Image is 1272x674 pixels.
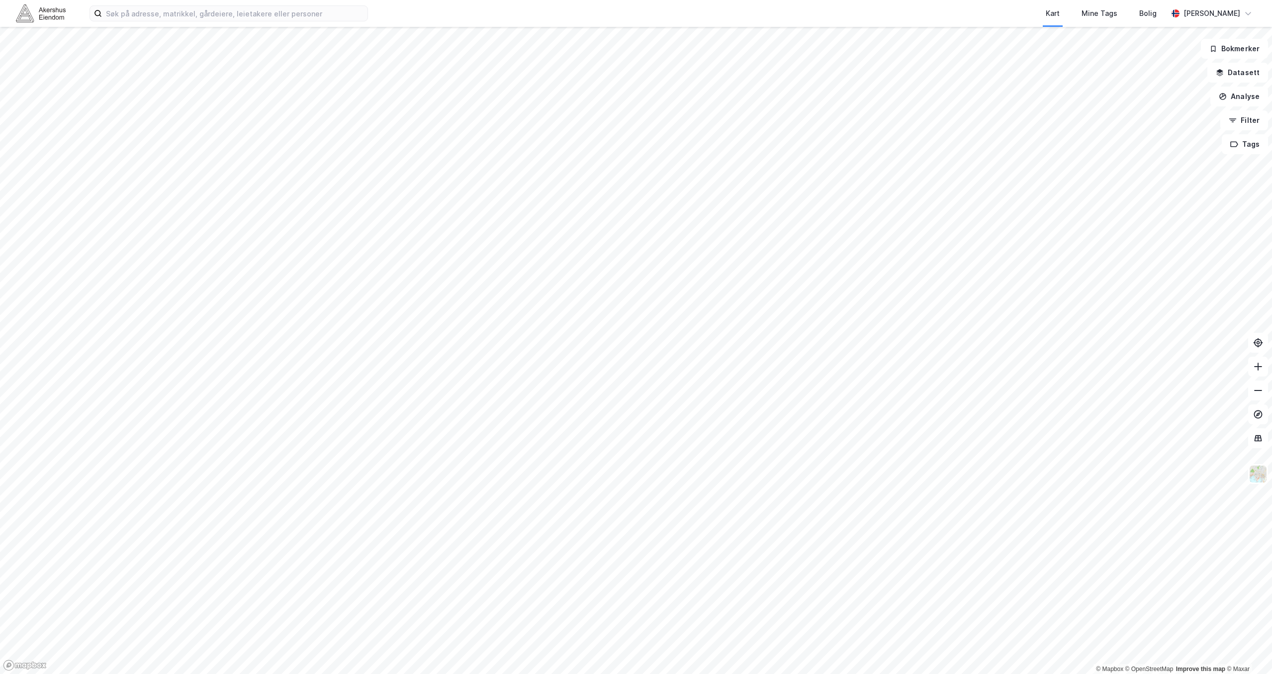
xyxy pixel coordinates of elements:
div: Bolig [1139,7,1157,19]
a: Mapbox [1096,666,1123,673]
a: Improve this map [1176,666,1225,673]
div: [PERSON_NAME] [1183,7,1240,19]
button: Filter [1220,110,1268,130]
iframe: Chat Widget [1222,626,1272,674]
button: Tags [1222,134,1268,154]
button: Bokmerker [1201,39,1268,59]
img: Z [1249,465,1268,483]
div: Kontrollprogram for chat [1222,626,1272,674]
a: OpenStreetMap [1125,666,1174,673]
div: Mine Tags [1082,7,1117,19]
button: Analyse [1210,87,1268,106]
img: akershus-eiendom-logo.9091f326c980b4bce74ccdd9f866810c.svg [16,4,66,22]
button: Datasett [1207,63,1268,83]
div: Kart [1046,7,1060,19]
a: Mapbox homepage [3,660,47,671]
input: Søk på adresse, matrikkel, gårdeiere, leietakere eller personer [102,6,367,21]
